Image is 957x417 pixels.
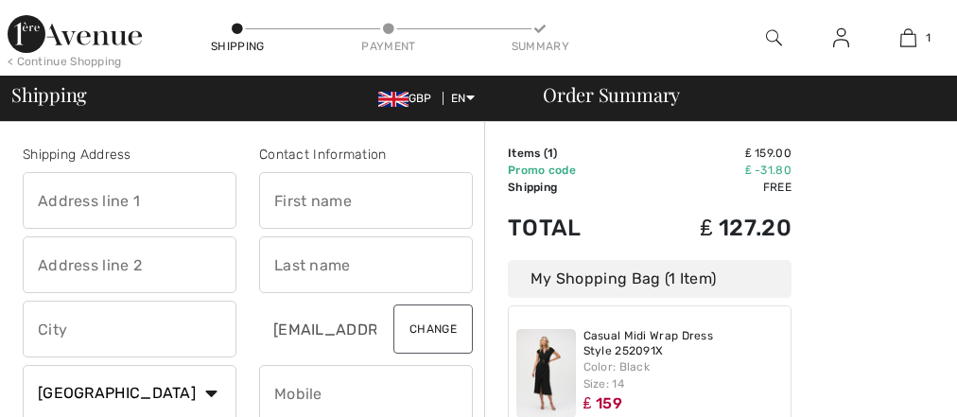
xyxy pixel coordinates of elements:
[508,162,634,179] td: Promo code
[209,38,266,55] div: Shipping
[360,38,417,55] div: Payment
[508,196,634,260] td: Total
[900,26,916,49] img: My Bag
[11,85,87,104] span: Shipping
[378,92,409,107] img: UK Pound
[876,26,941,49] a: 1
[583,358,784,392] div: Color: Black Size: 14
[259,301,378,357] input: E-mail
[634,196,792,260] td: ₤ 127.20
[23,236,236,293] input: Address line 2
[634,145,792,162] td: ₤ 159.00
[583,329,784,358] a: Casual Midi Wrap Dress Style 252091X
[520,85,946,104] div: Order Summary
[508,260,792,298] div: My Shopping Bag (1 Item)
[23,172,236,229] input: Address line 1
[8,15,142,53] img: 1ère Avenue
[583,394,622,412] span: ₤ 159
[23,145,236,165] div: Shipping Address
[926,29,931,46] span: 1
[548,147,553,160] span: 1
[634,162,792,179] td: ₤ -31.80
[259,172,473,229] input: First name
[378,92,440,105] span: GBP
[451,92,475,105] span: EN
[818,26,864,50] a: Sign In
[508,179,634,196] td: Shipping
[833,26,849,49] img: My Info
[23,301,236,357] input: City
[634,179,792,196] td: Free
[259,145,473,165] div: Contact Information
[8,53,122,70] div: < Continue Shopping
[508,145,634,162] td: Items ( )
[766,26,782,49] img: search the website
[512,38,568,55] div: Summary
[393,304,473,354] button: Change
[259,236,473,293] input: Last name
